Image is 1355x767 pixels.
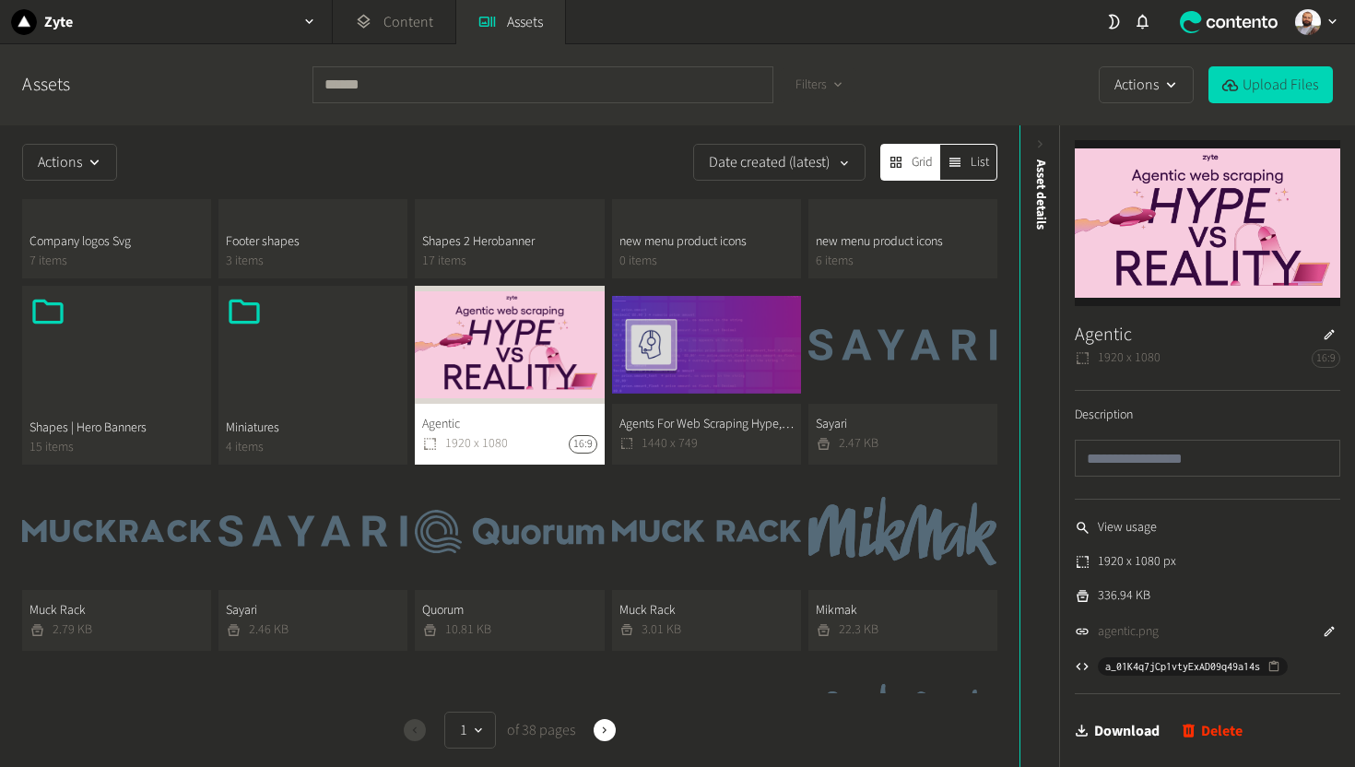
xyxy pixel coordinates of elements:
[912,153,933,172] span: Grid
[816,252,990,271] span: 6 items
[422,232,596,252] span: Shapes 2 Herobanner
[1075,140,1340,306] img: Agentic
[1031,159,1051,230] span: Asset details
[1075,713,1160,749] a: Download
[1099,66,1194,103] button: Actions
[29,438,204,457] span: 15 items
[29,232,204,252] span: Company logos Svg
[444,712,496,749] button: 1
[1098,586,1150,606] span: 336.94 KB
[226,232,400,252] span: Footer shapes
[1075,406,1133,425] label: Description
[22,144,117,181] button: Actions
[1098,657,1288,676] button: a_01K4q7jCp1vtyExAD09q49a14s
[1075,518,1157,537] a: View usage
[29,419,204,438] span: Shapes | Hero Banners
[29,252,204,271] span: 7 items
[971,153,989,172] span: List
[1098,518,1157,537] span: View usage
[422,252,596,271] span: 17 items
[816,232,990,252] span: new menu product icons
[1295,9,1321,35] img: Cleber Alexandre
[1098,622,1159,642] a: agentic.png
[1105,658,1260,675] span: a_01K4q7jCp1vtyExAD09q49a14s
[1208,66,1333,103] button: Upload Files
[226,252,400,271] span: 3 items
[693,144,866,181] button: Date created (latest)
[1312,349,1340,368] span: 16:9
[1075,348,1161,368] span: 1920 x 1080
[226,438,400,457] span: 4 items
[619,252,794,271] span: 0 items
[1098,690,1255,710] span: Uploaded by
[218,286,407,465] button: Miniatures4 items
[22,286,211,465] button: Shapes | Hero Banners15 items
[44,11,73,33] h2: Zyte
[22,71,70,99] a: Assets
[781,68,856,102] button: Filters
[226,419,400,438] span: Miniatures
[503,719,575,741] span: of 38 pages
[619,232,794,252] span: new menu product icons
[1075,321,1132,348] h3: Agentic
[1182,713,1243,749] button: Delete
[11,9,37,35] img: Zyte
[1098,552,1176,572] span: 1920 x 1080 px
[1166,690,1255,709] span: [PERSON_NAME]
